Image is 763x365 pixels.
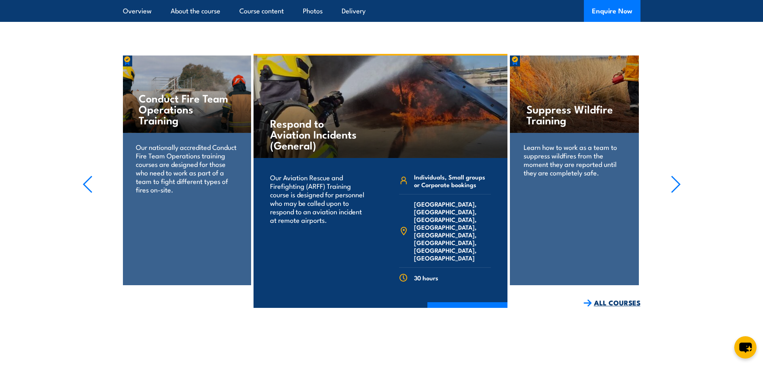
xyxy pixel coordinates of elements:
[734,336,757,359] button: chat-button
[524,143,625,177] p: Learn how to work as a team to suppress wildfires from the moment they are reported until they ar...
[414,274,438,282] span: 30 hours
[526,103,622,125] h4: Suppress Wildfire Training
[136,143,237,194] p: Our nationally accredited Conduct Fire Team Operations training courses are designed for those wh...
[414,173,491,188] span: Individuals, Small groups or Corporate bookings
[139,92,235,125] h4: Conduct Fire Team Operations Training
[270,117,365,150] h4: Respond to Aviation Incidents (General)
[427,302,507,323] a: COURSE DETAILS
[270,173,370,224] p: Our Aviation Rescue and Firefighting (ARFF) Training course is designed for personnel who may be ...
[414,200,491,262] span: [GEOGRAPHIC_DATA], [GEOGRAPHIC_DATA], [GEOGRAPHIC_DATA], [GEOGRAPHIC_DATA], [GEOGRAPHIC_DATA], [G...
[583,298,640,307] a: ALL COURSES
